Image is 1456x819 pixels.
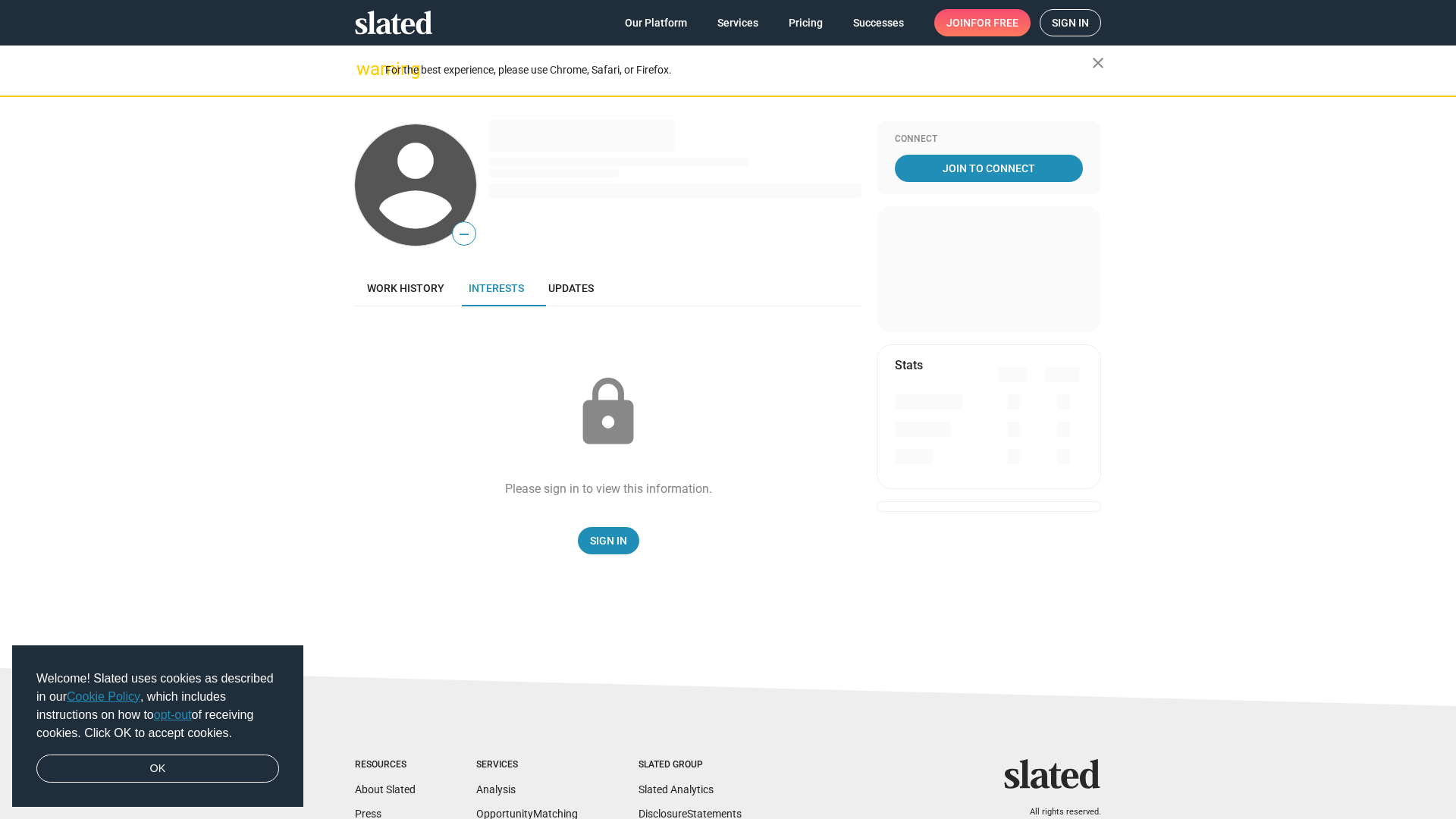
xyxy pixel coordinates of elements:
div: Services [476,759,578,771]
mat-icon: warning [356,60,375,78]
span: Join To Connect [898,155,1080,182]
mat-card-title: Stats [895,357,923,373]
a: About Slated [355,783,416,795]
span: Welcome! Slated uses cookies as described in our , which includes instructions on how to of recei... [36,670,279,742]
a: dismiss cookie message [36,755,279,783]
a: Updates [536,270,606,306]
a: opt-out [154,708,192,721]
mat-icon: close [1089,54,1107,72]
span: Work history [367,282,444,294]
span: Interests [469,282,524,294]
a: Work history [355,270,457,306]
a: Pricing [777,9,835,36]
span: Services [717,9,758,36]
span: Pricing [789,9,823,36]
div: For the best experience, please use Chrome, Safari, or Firefox. [385,60,1092,80]
div: Please sign in to view this information. [505,481,712,497]
a: Joinfor free [934,9,1031,36]
a: Our Platform [613,9,699,36]
div: Slated Group [639,759,742,771]
a: Sign In [578,527,639,554]
a: Analysis [476,783,516,795]
a: Join To Connect [895,155,1083,182]
span: for free [971,9,1018,36]
div: Resources [355,759,416,771]
span: Join [946,9,1018,36]
div: Connect [895,133,1083,146]
span: Successes [853,9,904,36]
span: Sign in [1052,10,1089,36]
a: Slated Analytics [639,783,714,795]
a: Successes [841,9,916,36]
mat-icon: lock [570,375,646,450]
span: — [453,224,475,244]
span: Updates [548,282,594,294]
a: Sign in [1040,9,1101,36]
div: cookieconsent [12,645,303,808]
span: Our Platform [625,9,687,36]
a: Interests [457,270,536,306]
a: Services [705,9,770,36]
a: Cookie Policy [67,690,140,703]
span: Sign In [590,527,627,554]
